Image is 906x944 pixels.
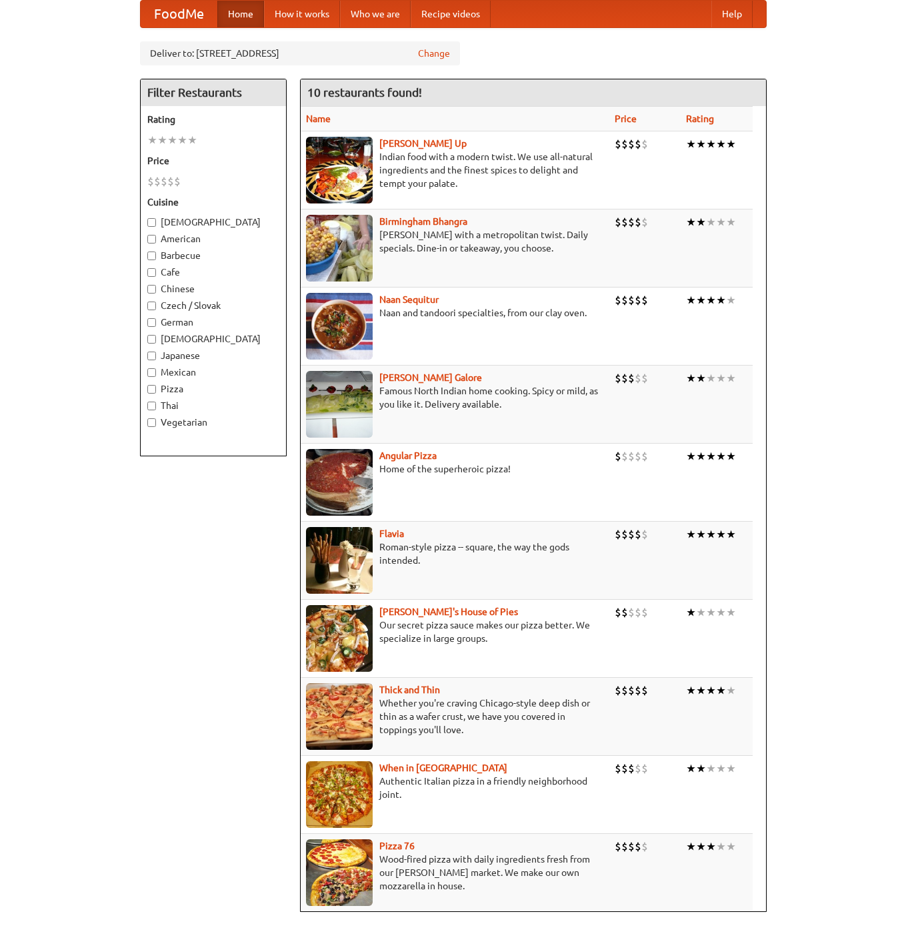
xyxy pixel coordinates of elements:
[147,174,154,189] li: $
[686,293,696,308] li: ★
[615,761,621,776] li: $
[716,605,726,620] li: ★
[726,293,736,308] li: ★
[306,293,373,360] img: naansequitur.jpg
[306,527,373,594] img: flavia.jpg
[379,841,415,851] b: Pizza 76
[154,174,161,189] li: $
[726,839,736,854] li: ★
[686,371,696,386] li: ★
[147,235,156,244] input: American
[615,113,637,124] a: Price
[141,1,217,27] a: FoodMe
[147,218,156,227] input: [DEMOGRAPHIC_DATA]
[726,371,736,386] li: ★
[147,285,156,294] input: Chinese
[307,86,422,99] ng-pluralize: 10 restaurants found!
[174,174,181,189] li: $
[147,418,156,427] input: Vegetarian
[379,450,437,461] b: Angular Pizza
[177,133,187,147] li: ★
[306,605,373,672] img: luigis.jpg
[621,371,628,386] li: $
[628,137,635,151] li: $
[716,683,726,698] li: ★
[628,449,635,464] li: $
[379,763,507,773] a: When in [GEOGRAPHIC_DATA]
[306,462,605,476] p: Home of the superheroic pizza!
[306,540,605,567] p: Roman-style pizza -- square, the way the gods intended.
[686,605,696,620] li: ★
[147,368,156,377] input: Mexican
[706,527,716,542] li: ★
[147,154,279,167] h5: Price
[641,527,648,542] li: $
[628,371,635,386] li: $
[635,761,641,776] li: $
[147,299,279,312] label: Czech / Slovak
[379,138,467,149] b: [PERSON_NAME] Up
[635,215,641,229] li: $
[147,352,156,360] input: Japanese
[306,215,373,282] img: bhangra.jpg
[621,761,628,776] li: $
[167,133,177,147] li: ★
[306,853,605,893] p: Wood-fired pizza with daily ingredients fresh from our [PERSON_NAME] market. We make our own mozz...
[726,215,736,229] li: ★
[379,216,467,227] b: Birmingham Bhangra
[696,761,706,776] li: ★
[726,605,736,620] li: ★
[306,449,373,516] img: angular.jpg
[641,683,648,698] li: $
[716,839,726,854] li: ★
[306,306,605,320] p: Naan and tandoori specialties, from our clay oven.
[615,839,621,854] li: $
[157,133,167,147] li: ★
[628,215,635,229] li: $
[147,335,156,344] input: [DEMOGRAPHIC_DATA]
[141,79,286,106] h4: Filter Restaurants
[147,133,157,147] li: ★
[306,384,605,411] p: Famous North Indian home cooking. Spicy or mild, as you like it. Delivery available.
[628,293,635,308] li: $
[147,402,156,410] input: Thai
[635,527,641,542] li: $
[379,372,482,383] b: [PERSON_NAME] Galore
[140,41,460,65] div: Deliver to: [STREET_ADDRESS]
[628,605,635,620] li: $
[306,683,373,750] img: thick.jpg
[686,761,696,776] li: ★
[615,137,621,151] li: $
[147,382,279,396] label: Pizza
[716,137,726,151] li: ★
[161,174,167,189] li: $
[696,215,706,229] li: ★
[306,137,373,203] img: curryup.jpg
[621,527,628,542] li: $
[726,449,736,464] li: ★
[167,174,174,189] li: $
[716,293,726,308] li: ★
[628,761,635,776] li: $
[696,293,706,308] li: ★
[411,1,491,27] a: Recipe videos
[621,449,628,464] li: $
[716,527,726,542] li: ★
[147,316,279,329] label: German
[187,133,197,147] li: ★
[706,605,716,620] li: ★
[641,605,648,620] li: $
[147,366,279,379] label: Mexican
[264,1,340,27] a: How it works
[706,215,716,229] li: ★
[711,1,753,27] a: Help
[641,839,648,854] li: $
[379,606,518,617] b: [PERSON_NAME]'s House of Pies
[147,232,279,246] label: American
[615,527,621,542] li: $
[696,449,706,464] li: ★
[615,605,621,620] li: $
[686,113,714,124] a: Rating
[686,839,696,854] li: ★
[147,266,279,279] label: Cafe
